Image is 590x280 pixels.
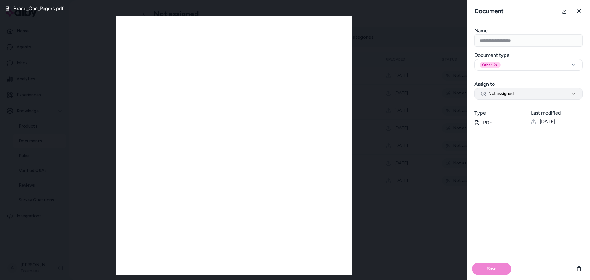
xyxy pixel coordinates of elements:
div: Other [480,62,501,68]
button: OtherRemove other option [474,59,583,71]
h3: Document [472,7,506,15]
p: PDF [474,119,526,127]
span: Not assigned [481,91,514,97]
button: Remove other option [493,62,498,67]
h3: Type [474,109,526,117]
span: [DATE] [540,118,555,125]
h3: Last modified [531,109,583,117]
h3: Name [474,27,583,34]
h3: Brand_One_Pagers.pdf [14,5,64,12]
h3: Document type [474,52,583,59]
label: Assign to [474,81,495,87]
